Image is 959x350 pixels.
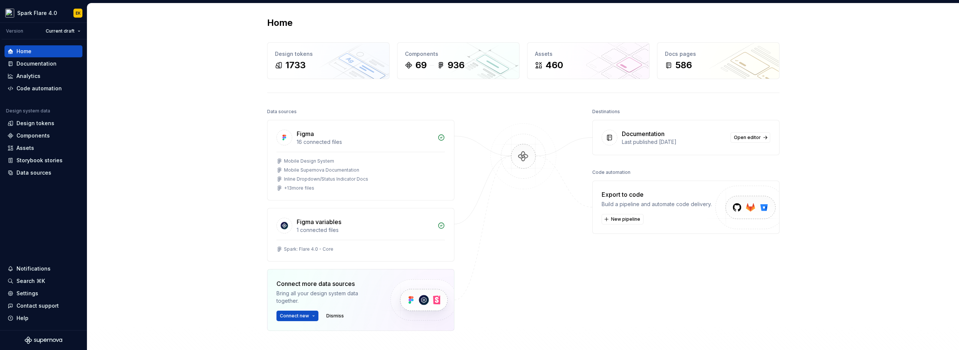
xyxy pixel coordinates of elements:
[267,106,297,117] div: Data sources
[46,28,75,34] span: Current draft
[665,50,772,58] div: Docs pages
[16,132,50,139] div: Components
[17,9,57,17] div: Spark Flare 4.0
[4,287,82,299] a: Settings
[16,144,34,152] div: Assets
[297,129,314,138] div: Figma
[622,129,665,138] div: Documentation
[4,275,82,287] button: Search ⌘K
[284,158,334,164] div: Mobile Design System
[734,135,761,141] span: Open editor
[602,190,712,199] div: Export to code
[16,169,51,176] div: Data sources
[16,302,59,310] div: Contact support
[297,217,341,226] div: Figma variables
[4,70,82,82] a: Analytics
[611,216,640,222] span: New pipeline
[16,85,62,92] div: Code automation
[267,17,293,29] h2: Home
[405,50,512,58] div: Components
[284,176,368,182] div: Inline Dropdown/Status Indicator Docs
[4,300,82,312] button: Contact support
[284,185,314,191] div: + 13 more files
[267,208,454,262] a: Figma variables1 connected filesSpark: Flare 4.0 - Core
[16,277,45,285] div: Search ⌘K
[527,42,650,79] a: Assets460
[730,132,770,143] a: Open editor
[6,108,50,114] div: Design system data
[16,120,54,127] div: Design tokens
[16,265,51,272] div: Notifications
[397,42,520,79] a: Components69936
[622,138,726,146] div: Last published [DATE]
[545,59,563,71] div: 460
[275,50,382,58] div: Design tokens
[675,59,692,71] div: 586
[4,142,82,154] a: Assets
[6,28,23,34] div: Version
[4,130,82,142] a: Components
[297,226,433,234] div: 1 connected files
[16,60,57,67] div: Documentation
[4,45,82,57] a: Home
[16,72,40,80] div: Analytics
[4,154,82,166] a: Storybook stories
[4,312,82,324] button: Help
[16,157,63,164] div: Storybook stories
[297,138,433,146] div: 16 connected files
[602,214,644,224] button: New pipeline
[1,5,85,21] button: Spark Flare 4.0EK
[535,50,642,58] div: Assets
[657,42,780,79] a: Docs pages586
[276,311,318,321] button: Connect new
[448,59,465,71] div: 936
[16,290,38,297] div: Settings
[323,311,347,321] button: Dismiss
[602,200,712,208] div: Build a pipeline and automate code delivery.
[284,246,333,252] div: Spark: Flare 4.0 - Core
[326,313,344,319] span: Dismiss
[42,26,84,36] button: Current draft
[76,10,81,16] div: EK
[4,58,82,70] a: Documentation
[16,48,31,55] div: Home
[25,337,62,344] svg: Supernova Logo
[4,167,82,179] a: Data sources
[592,167,630,178] div: Code automation
[285,59,306,71] div: 1733
[4,82,82,94] a: Code automation
[4,117,82,129] a: Design tokens
[284,167,359,173] div: Mobile Supernova Documentation
[4,263,82,275] button: Notifications
[280,313,309,319] span: Connect new
[16,314,28,322] div: Help
[5,9,14,18] img: d6852e8b-7cd7-4438-8c0d-f5a8efe2c281.png
[415,59,427,71] div: 69
[592,106,620,117] div: Destinations
[267,42,390,79] a: Design tokens1733
[267,120,454,200] a: Figma16 connected filesMobile Design SystemMobile Supernova DocumentationInline Dropdown/Status I...
[276,279,378,288] div: Connect more data sources
[276,290,378,305] div: Bring all your design system data together.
